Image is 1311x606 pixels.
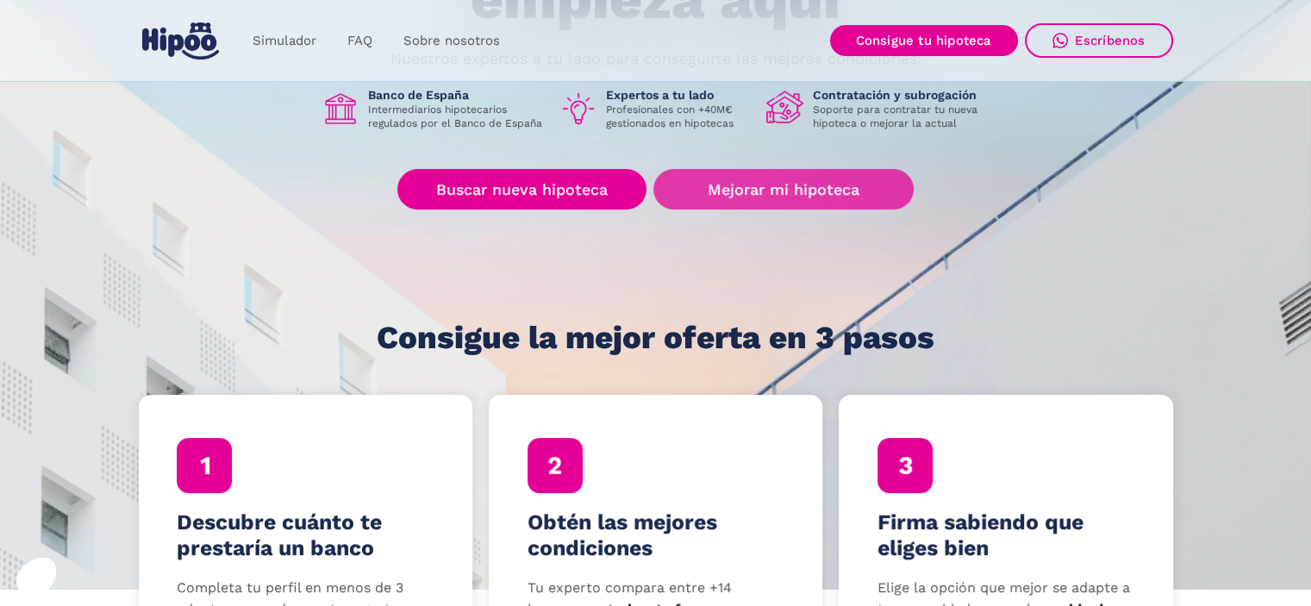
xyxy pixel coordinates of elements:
[877,509,1134,561] h4: Firma sabiendo que eliges bien
[1025,23,1173,58] a: Escríbenos
[139,16,223,66] a: home
[606,103,752,130] p: Profesionales con +40M€ gestionados en hipotecas
[377,321,934,355] h1: Consigue la mejor oferta en 3 pasos
[528,509,784,561] h4: Obtén las mejores condiciones
[606,87,752,103] h1: Expertos a tu lado
[388,24,515,58] a: Sobre nosotros
[813,87,990,103] h1: Contratación y subrogación
[1075,33,1146,48] div: Escríbenos
[368,87,546,103] h1: Banco de España
[813,103,990,130] p: Soporte para contratar tu nueva hipoteca o mejorar la actual
[177,509,434,561] h4: Descubre cuánto te prestaría un banco
[368,103,546,130] p: Intermediarios hipotecarios regulados por el Banco de España
[332,24,388,58] a: FAQ
[653,169,913,209] a: Mejorar mi hipoteca
[397,169,646,209] a: Buscar nueva hipoteca
[237,24,332,58] a: Simulador
[830,25,1018,56] a: Consigue tu hipoteca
